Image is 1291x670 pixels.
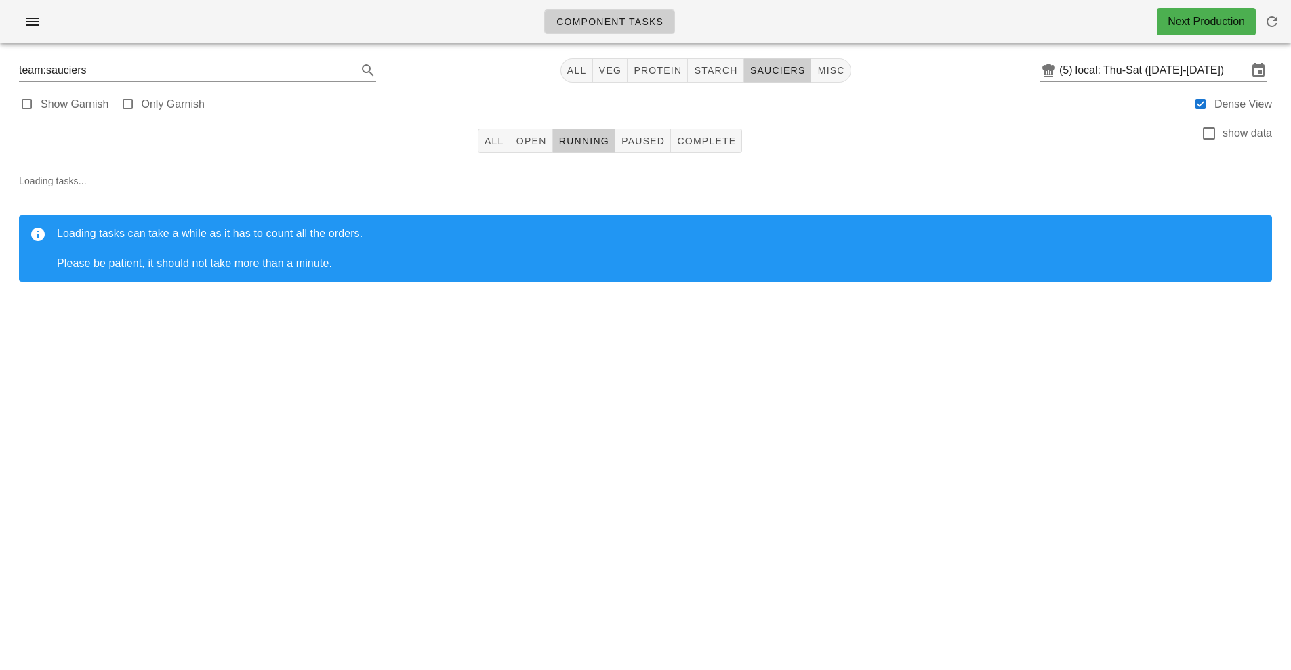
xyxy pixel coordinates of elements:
div: Loading tasks... [8,163,1283,303]
button: misc [811,58,851,83]
button: starch [688,58,743,83]
button: All [478,129,510,153]
label: Dense View [1214,98,1272,111]
button: sauciers [744,58,812,83]
span: Running [558,135,609,146]
span: Paused [621,135,665,146]
span: Complete [676,135,736,146]
span: misc [817,65,844,76]
button: Paused [615,129,671,153]
button: protein [628,58,688,83]
span: protein [633,65,682,76]
div: (5) [1059,64,1075,77]
span: Component Tasks [556,16,663,27]
span: veg [598,65,622,76]
label: show data [1223,127,1272,140]
span: sauciers [750,65,806,76]
span: All [484,135,504,146]
button: veg [593,58,628,83]
button: Complete [671,129,742,153]
span: Open [516,135,547,146]
a: Component Tasks [544,9,675,34]
div: Next Production [1168,14,1245,30]
label: Only Garnish [142,98,205,111]
span: All [567,65,587,76]
span: starch [693,65,737,76]
button: All [560,58,593,83]
button: Running [553,129,615,153]
button: Open [510,129,553,153]
label: Show Garnish [41,98,109,111]
div: Loading tasks can take a while as it has to count all the orders. Please be patient, it should no... [57,226,1261,271]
